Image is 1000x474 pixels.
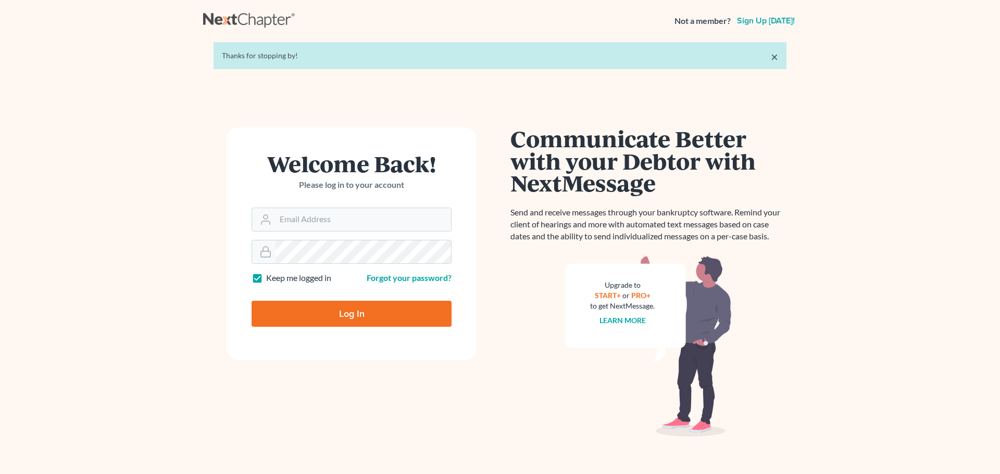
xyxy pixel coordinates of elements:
input: Log In [252,301,452,327]
a: Sign up [DATE]! [735,17,797,25]
div: to get NextMessage. [590,301,655,311]
a: Forgot your password? [367,273,452,283]
div: Thanks for stopping by! [222,50,778,61]
a: START+ [595,291,621,300]
strong: Not a member? [674,15,731,27]
a: Learn more [599,316,646,325]
h1: Welcome Back! [252,152,452,175]
label: Keep me logged in [266,272,331,284]
div: Upgrade to [590,280,655,290]
img: nextmessage_bg-59042aed3d76b12b5cd301f8e5b87938c9018125f34e5fa2b7a6b67550977c72.svg [565,255,732,437]
p: Send and receive messages through your bankruptcy software. Remind your client of hearings and mo... [510,207,786,242]
a: PRO+ [631,291,651,300]
p: Please log in to your account [252,179,452,191]
span: or [622,291,630,300]
input: Email Address [276,208,451,231]
a: × [771,50,778,63]
h1: Communicate Better with your Debtor with NextMessage [510,127,786,194]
